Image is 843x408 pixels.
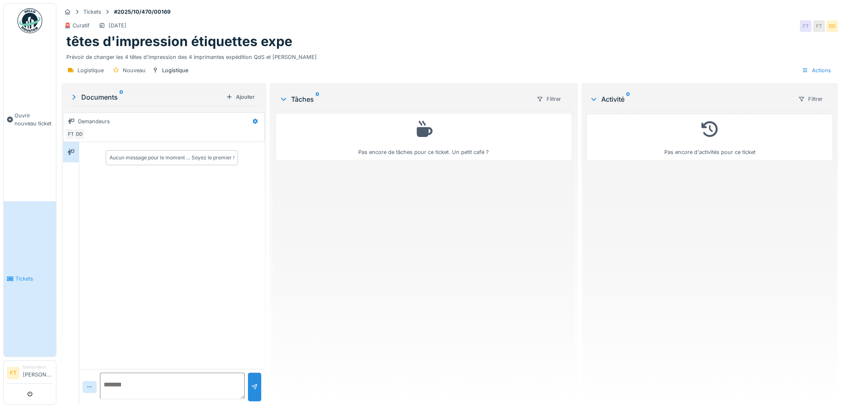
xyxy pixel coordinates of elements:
[66,34,292,49] h1: têtes d'impression étiquettes expe
[109,154,234,161] div: Aucun message pour le moment … Soyez le premier !
[17,8,42,33] img: Badge_color-CXgf-gQk.svg
[826,20,838,32] div: DD
[7,367,19,379] li: FT
[65,128,77,140] div: FT
[119,92,123,102] sup: 0
[23,364,53,370] div: Demandeur
[15,275,53,283] span: Tickets
[533,93,565,105] div: Filtrer
[123,66,146,74] div: Nouveau
[282,117,566,156] div: Pas encore de tâches pour ce ticket. Un petit café ?
[800,20,811,32] div: FT
[813,20,825,32] div: FT
[64,22,90,29] div: 🚨 Curatif
[592,117,828,156] div: Pas encore d'activités pour ce ticket
[23,364,53,382] li: [PERSON_NAME]
[70,92,223,102] div: Documents
[626,94,630,104] sup: 0
[4,201,56,357] a: Tickets
[316,94,319,104] sup: 0
[794,93,826,105] div: Filtrer
[7,364,53,384] a: FT Demandeur[PERSON_NAME]
[83,8,101,16] div: Tickets
[78,66,104,74] div: Logistique
[15,112,53,127] span: Ouvrir nouveau ticket
[73,128,85,140] div: DD
[590,94,791,104] div: Activité
[162,66,188,74] div: Logistique
[66,50,833,61] div: Prévoir de changer les 4 têtes d'impression des 4 imprimantes expédition QdS et [PERSON_NAME]
[78,117,110,125] div: Demandeurs
[109,22,126,29] div: [DATE]
[798,64,835,76] div: Actions
[4,38,56,201] a: Ouvrir nouveau ticket
[111,8,174,16] strong: #2025/10/470/00169
[223,91,258,103] div: Ajouter
[279,94,530,104] div: Tâches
